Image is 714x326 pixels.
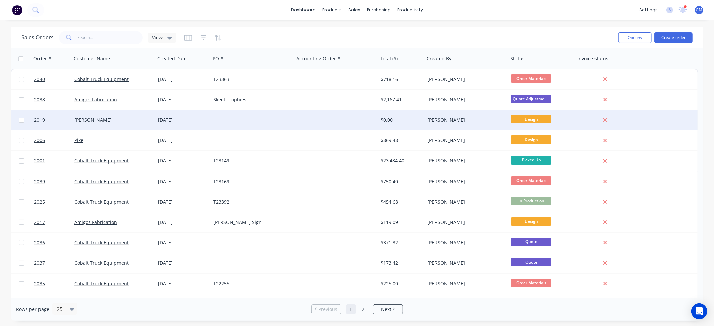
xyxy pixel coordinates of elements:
span: 2038 [34,96,45,103]
div: $454.68 [381,199,420,205]
div: Customer Name [74,55,110,62]
div: T23169 [213,178,288,185]
div: PO # [213,55,223,62]
a: 2017 [34,212,74,232]
div: [PERSON_NAME] [427,117,502,123]
span: 2001 [34,157,45,164]
span: In Production [511,197,551,205]
a: Cobalt Truck Equipment [74,260,129,266]
div: productivity [394,5,426,15]
span: 2036 [34,239,45,246]
div: T23149 [213,157,288,164]
span: 2019 [34,117,45,123]
div: Total ($) [380,55,398,62]
div: [DATE] [158,76,208,83]
a: Next page [373,306,403,313]
a: 2025 [34,192,74,212]
span: 2037 [34,260,45,266]
div: $718.16 [381,76,420,83]
div: $2,167.41 [381,96,420,103]
div: [DATE] [158,239,208,246]
div: [DATE] [158,219,208,226]
a: Cobalt Truck Equipment [74,239,129,246]
div: Invoice status [577,55,608,62]
a: 2019 [34,110,74,130]
a: 2006 [34,130,74,150]
div: $0.00 [381,117,420,123]
div: $869.48 [381,137,420,144]
div: Order # [33,55,51,62]
div: [PERSON_NAME] [427,157,502,164]
div: $750.40 [381,178,420,185]
div: [DATE] [158,137,208,144]
a: 2034 [34,294,74,314]
span: Next [381,306,391,313]
div: [PERSON_NAME] [427,178,502,185]
div: $119.09 [381,219,420,226]
a: Cobalt Truck Equipment [74,157,129,164]
div: settings [636,5,661,15]
span: Quote Adjustmen... [511,95,551,103]
a: Previous page [312,306,341,313]
span: 2025 [34,199,45,205]
a: 2001 [34,151,74,171]
a: [PERSON_NAME] [74,117,112,123]
a: Cobalt Truck Equipment [74,199,129,205]
span: Design [511,115,551,123]
div: $23,484.40 [381,157,420,164]
a: 2038 [34,90,74,110]
a: Page 1 is your current page [346,304,356,314]
a: 2040 [34,69,74,89]
div: [DATE] [158,96,208,103]
div: [PERSON_NAME] [427,96,502,103]
h1: Sales Orders [21,34,54,41]
div: [DATE] [158,178,208,185]
div: [PERSON_NAME] [427,260,502,266]
a: 2037 [34,253,74,273]
a: Cobalt Truck Equipment [74,280,129,287]
span: Order Materials [511,74,551,83]
span: Order Materials [511,279,551,287]
div: purchasing [364,5,394,15]
div: [DATE] [158,199,208,205]
div: [PERSON_NAME] [427,76,502,83]
span: Quote [511,238,551,246]
div: T23392 [213,199,288,205]
div: Accounting Order # [296,55,340,62]
div: Skeet Trophies [213,96,288,103]
div: Open Intercom Messenger [691,303,707,319]
span: 2035 [34,280,45,287]
input: Search... [78,31,143,44]
button: Options [618,32,652,43]
div: $173.42 [381,260,420,266]
a: Amigos Fabrication [74,96,117,103]
div: [PERSON_NAME] [427,137,502,144]
span: 2039 [34,178,45,185]
div: [DATE] [158,280,208,287]
div: [PERSON_NAME] Sign [213,219,288,226]
div: [PERSON_NAME] [427,239,502,246]
span: Order Materials [511,176,551,185]
div: [PERSON_NAME] [427,219,502,226]
ul: Pagination [309,304,406,314]
a: Pike [74,137,83,143]
a: Page 2 [358,304,368,314]
a: dashboard [288,5,319,15]
a: Cobalt Truck Equipment [74,178,129,185]
span: Quote [511,258,551,266]
span: Design [511,217,551,226]
span: Rows per page [16,306,49,313]
div: [DATE] [158,260,208,266]
div: $225.00 [381,280,420,287]
span: Design [511,135,551,144]
a: Amigos Fabrication [74,219,117,225]
div: [DATE] [158,157,208,164]
div: T23363 [213,76,288,83]
div: sales [345,5,364,15]
span: 2040 [34,76,45,83]
div: [PERSON_NAME] [427,280,502,287]
button: Create order [654,32,693,43]
div: products [319,5,345,15]
a: 2035 [34,274,74,294]
div: Created Date [157,55,187,62]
